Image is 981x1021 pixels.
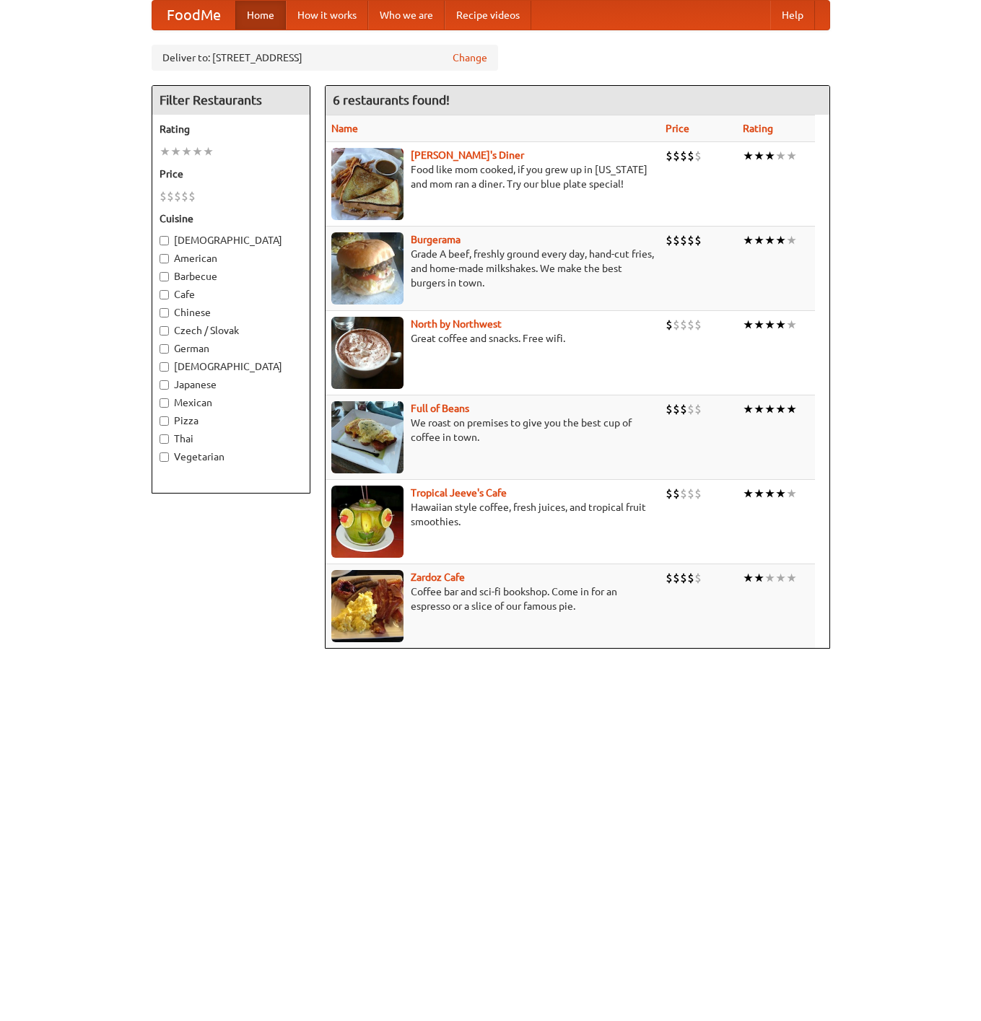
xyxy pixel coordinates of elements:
[754,570,764,586] li: ★
[786,401,797,417] li: ★
[174,188,181,204] li: $
[331,570,404,642] img: zardoz.jpg
[160,431,302,446] label: Thai
[160,413,302,428] label: Pizza
[160,323,302,338] label: Czech / Slovak
[331,232,404,304] img: burgerama.jpg
[687,401,694,417] li: $
[764,317,775,333] li: ★
[160,269,302,284] label: Barbecue
[368,1,445,30] a: Who we are
[673,486,680,501] li: $
[331,331,654,346] p: Great coffee and snacks. Free wifi.
[331,148,404,220] img: sallys.jpg
[160,450,302,464] label: Vegetarian
[786,232,797,248] li: ★
[666,317,673,333] li: $
[754,317,764,333] li: ★
[666,232,673,248] li: $
[770,1,815,30] a: Help
[687,486,694,501] li: $
[152,1,235,30] a: FoodMe
[453,51,487,65] a: Change
[160,305,302,320] label: Chinese
[160,236,169,245] input: [DEMOGRAPHIC_DATA]
[331,416,654,444] p: We roast on premises to give you the best cup of coffee in town.
[160,233,302,247] label: [DEMOGRAPHIC_DATA]
[666,148,673,164] li: $
[775,148,786,164] li: ★
[743,486,754,501] li: ★
[694,317,702,333] li: $
[160,434,169,444] input: Thai
[445,1,531,30] a: Recipe videos
[687,148,694,164] li: $
[786,486,797,501] li: ★
[160,362,169,372] input: [DEMOGRAPHIC_DATA]
[786,570,797,586] li: ★
[160,251,302,266] label: American
[160,326,169,336] input: Czech / Slovak
[160,287,302,302] label: Cafe
[666,486,673,501] li: $
[170,144,181,159] li: ★
[331,486,404,558] img: jeeves.jpg
[673,570,680,586] li: $
[694,486,702,501] li: $
[331,500,654,529] p: Hawaiian style coffee, fresh juices, and tropical fruit smoothies.
[160,395,302,410] label: Mexican
[673,148,680,164] li: $
[687,232,694,248] li: $
[160,377,302,392] label: Japanese
[160,344,169,354] input: German
[764,148,775,164] li: ★
[160,359,302,374] label: [DEMOGRAPHIC_DATA]
[331,162,654,191] p: Food like mom cooked, if you grew up in [US_STATE] and mom ran a diner. Try our blue plate special!
[160,211,302,226] h5: Cuisine
[680,148,687,164] li: $
[331,317,404,389] img: north.jpg
[160,167,302,181] h5: Price
[694,148,702,164] li: $
[160,188,167,204] li: $
[411,149,524,161] a: [PERSON_NAME]'s Diner
[181,188,188,204] li: $
[411,318,502,330] a: North by Northwest
[411,234,461,245] b: Burgerama
[754,232,764,248] li: ★
[160,398,169,408] input: Mexican
[666,570,673,586] li: $
[764,401,775,417] li: ★
[694,401,702,417] li: $
[680,486,687,501] li: $
[694,570,702,586] li: $
[160,144,170,159] li: ★
[775,317,786,333] li: ★
[673,317,680,333] li: $
[687,317,694,333] li: $
[160,254,169,263] input: American
[680,232,687,248] li: $
[331,247,654,290] p: Grade A beef, freshly ground every day, hand-cut fries, and home-made milkshakes. We make the bes...
[411,403,469,414] a: Full of Beans
[673,232,680,248] li: $
[192,144,203,159] li: ★
[411,487,507,499] a: Tropical Jeeve's Cafe
[331,584,654,613] p: Coffee bar and sci-fi bookshop. Come in for an espresso or a slice of our famous pie.
[764,570,775,586] li: ★
[775,401,786,417] li: ★
[666,123,689,134] a: Price
[775,486,786,501] li: ★
[673,401,680,417] li: $
[666,401,673,417] li: $
[687,570,694,586] li: $
[680,401,687,417] li: $
[167,188,174,204] li: $
[160,341,302,356] label: German
[333,93,450,107] ng-pluralize: 6 restaurants found!
[743,570,754,586] li: ★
